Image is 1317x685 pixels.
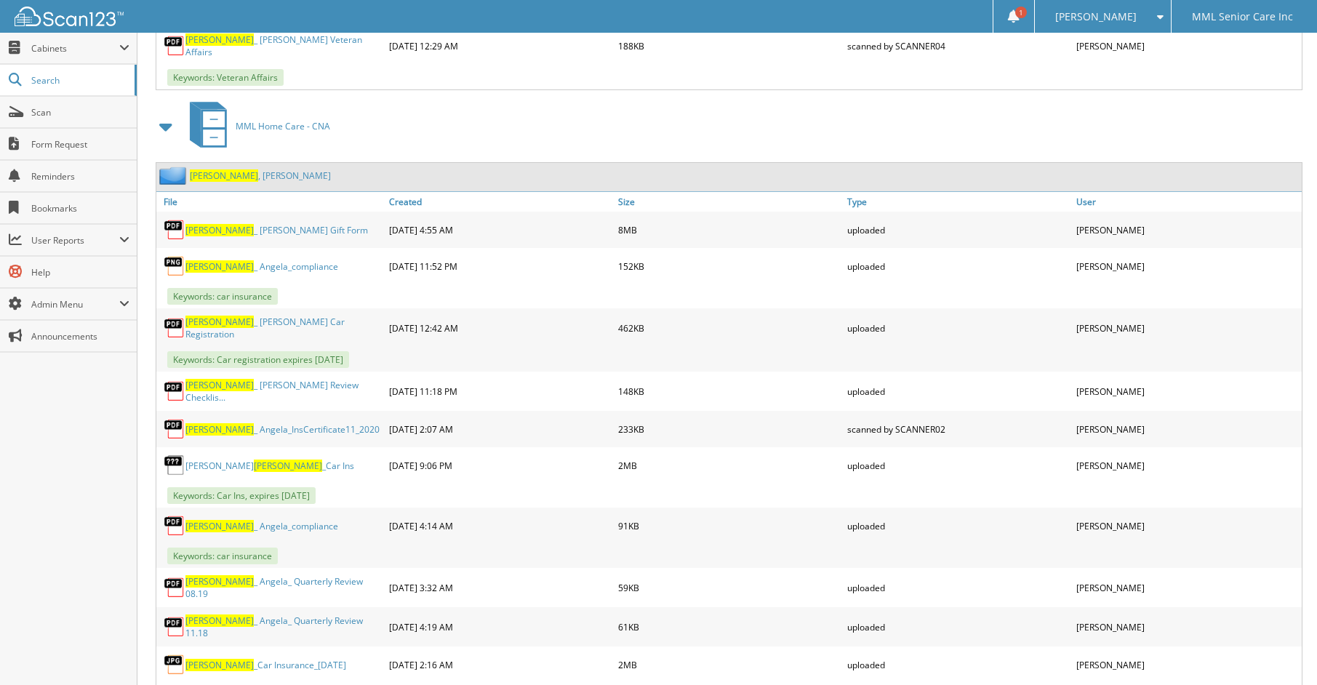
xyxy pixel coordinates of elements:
img: scan123-logo-white.svg [15,7,124,26]
img: JPG.png [164,654,185,676]
div: [DATE] 11:52 PM [385,252,615,281]
div: uploaded [844,572,1073,604]
div: uploaded [844,375,1073,407]
div: [DATE] 2:07 AM [385,414,615,444]
a: [PERSON_NAME]_ [PERSON_NAME] Car Registration [185,316,382,340]
div: [PERSON_NAME] [1073,650,1302,679]
div: [DATE] 12:42 AM [385,312,615,344]
a: [PERSON_NAME]_ Angela_InsCertificate11_2020 [185,423,380,436]
div: uploaded [844,611,1073,643]
span: [PERSON_NAME] [185,575,254,588]
span: 1 [1015,7,1027,18]
span: [PERSON_NAME] [1055,12,1137,21]
span: [PERSON_NAME] [185,520,254,532]
div: scanned by SCANNER04 [844,30,1073,62]
div: uploaded [844,511,1073,540]
a: [PERSON_NAME]_ [PERSON_NAME] Review Checklis... [185,379,382,404]
div: [DATE] 3:32 AM [385,572,615,604]
div: 2MB [615,650,844,679]
div: [PERSON_NAME] [1073,451,1302,480]
a: File [156,192,385,212]
span: Keywords: Car Ins, expires [DATE] [167,487,316,504]
div: [PERSON_NAME] [1073,414,1302,444]
iframe: Chat Widget [1244,615,1317,685]
a: Created [385,192,615,212]
div: scanned by SCANNER02 [844,414,1073,444]
span: [PERSON_NAME] [185,33,254,46]
img: PDF.png [164,515,185,537]
span: Announcements [31,330,129,342]
div: [DATE] 9:06 PM [385,451,615,480]
span: [PERSON_NAME] [254,460,322,472]
span: [PERSON_NAME] [185,379,254,391]
span: [PERSON_NAME] [185,423,254,436]
img: PNG.png [164,255,185,277]
div: uploaded [844,312,1073,344]
span: Keywords: Car registration expires [DATE] [167,351,349,368]
img: PDF.png [164,317,185,339]
a: Size [615,192,844,212]
img: PDF.png [164,35,185,57]
a: [PERSON_NAME]_ Angela_compliance [185,260,338,273]
img: PDF.png [164,418,185,440]
a: [PERSON_NAME]_ [PERSON_NAME] Veteran Affairs [185,33,382,58]
div: uploaded [844,451,1073,480]
div: [PERSON_NAME] [1073,252,1302,281]
div: uploaded [844,215,1073,244]
span: [PERSON_NAME] [185,659,254,671]
span: Form Request [31,138,129,151]
div: [PERSON_NAME] [1073,375,1302,407]
span: Admin Menu [31,298,119,311]
div: [DATE] 12:29 AM [385,30,615,62]
div: [PERSON_NAME] [1073,511,1302,540]
a: User [1073,192,1302,212]
span: MML Home Care - CNA [236,120,330,132]
span: Keywords: car insurance [167,548,278,564]
img: PDF.png [164,219,185,241]
span: [PERSON_NAME] [185,316,254,328]
a: [PERSON_NAME]_ [PERSON_NAME] Gift Form [185,224,368,236]
div: [PERSON_NAME] [1073,611,1302,643]
span: Keywords: car insurance [167,288,278,305]
img: PDF.png [164,577,185,598]
div: 59KB [615,572,844,604]
div: [PERSON_NAME] [1073,30,1302,62]
span: Cabinets [31,42,119,55]
a: [PERSON_NAME], [PERSON_NAME] [190,169,331,182]
div: 2MB [615,451,844,480]
a: [PERSON_NAME][PERSON_NAME]_Car Ins [185,460,354,472]
span: Help [31,266,129,279]
span: Reminders [31,170,129,183]
div: [DATE] 11:18 PM [385,375,615,407]
a: MML Home Care - CNA [181,97,330,155]
div: 8MB [615,215,844,244]
img: PDF.png [164,380,185,402]
span: Scan [31,106,129,119]
div: [DATE] 4:14 AM [385,511,615,540]
img: PDF.png [164,616,185,638]
div: 233KB [615,414,844,444]
div: uploaded [844,650,1073,679]
div: 148KB [615,375,844,407]
div: 61KB [615,611,844,643]
span: [PERSON_NAME] [185,224,254,236]
div: [DATE] 4:19 AM [385,611,615,643]
a: [PERSON_NAME]_ Angela_ Quarterly Review 08.19 [185,575,382,600]
a: [PERSON_NAME]_ Angela_ Quarterly Review 11.18 [185,614,382,639]
a: Type [844,192,1073,212]
img: folder2.png [159,167,190,185]
a: [PERSON_NAME]_ Angela_compliance [185,520,338,532]
span: [PERSON_NAME] [185,614,254,627]
span: [PERSON_NAME] [190,169,258,182]
div: 462KB [615,312,844,344]
span: MML Senior Care Inc [1192,12,1293,21]
span: Keywords: Veteran Affairs [167,69,284,86]
div: 91KB [615,511,844,540]
span: Search [31,74,127,87]
div: [PERSON_NAME] [1073,572,1302,604]
span: User Reports [31,234,119,247]
div: 188KB [615,30,844,62]
span: Bookmarks [31,202,129,215]
div: [PERSON_NAME] [1073,215,1302,244]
